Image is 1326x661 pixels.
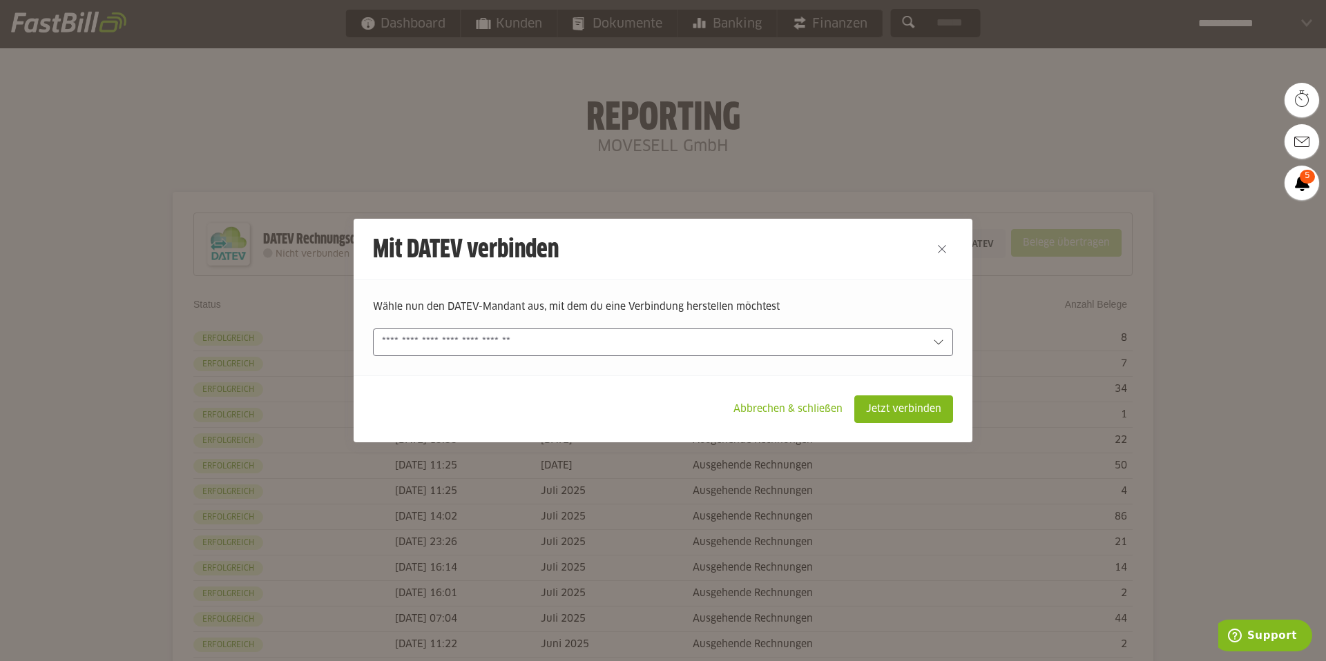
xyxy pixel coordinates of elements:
[1300,170,1315,184] span: 5
[373,299,953,315] p: Wähle nun den DATEV-Mandant aus, mit dem du eine Verbindung herstellen möchtest
[1218,620,1312,654] iframe: Öffnet ein Widget, in dem Sie weitere Informationen finden
[854,395,953,423] sl-button: Jetzt verbinden
[722,395,854,423] sl-button: Abbrechen & schließen
[1285,166,1319,200] a: 5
